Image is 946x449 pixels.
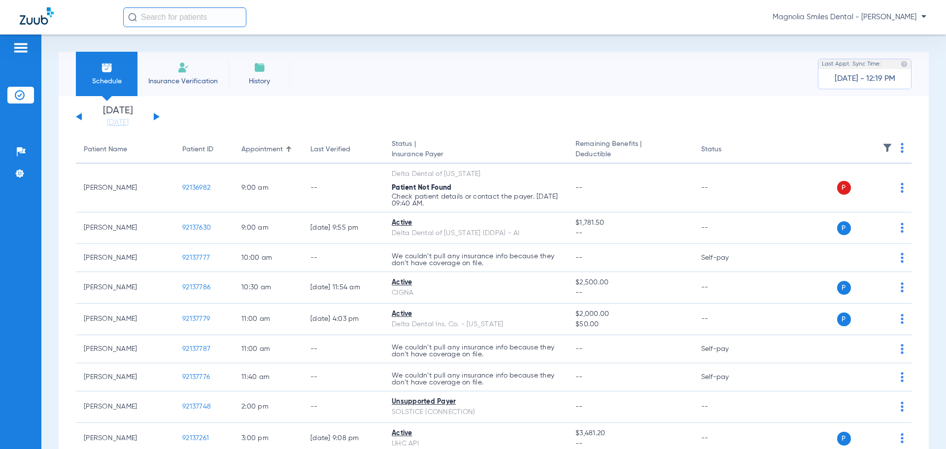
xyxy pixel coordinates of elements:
[693,272,760,304] td: --
[901,183,904,193] img: group-dot-blue.svg
[182,315,210,322] span: 92137779
[901,143,904,153] img: group-dot-blue.svg
[575,254,583,261] span: --
[20,7,54,25] img: Zuub Logo
[310,144,350,155] div: Last Verified
[392,218,560,228] div: Active
[182,374,210,380] span: 92137776
[76,272,174,304] td: [PERSON_NAME]
[392,253,560,267] p: We couldn’t pull any insurance info because they don’t have coverage on file.
[76,391,174,423] td: [PERSON_NAME]
[392,319,560,330] div: Delta Dental Ins. Co. - [US_STATE]
[76,363,174,391] td: [PERSON_NAME]
[182,284,210,291] span: 92137786
[392,344,560,358] p: We couldn’t pull any insurance info because they don’t have coverage on file.
[310,144,376,155] div: Last Verified
[693,304,760,335] td: --
[901,282,904,292] img: group-dot-blue.svg
[575,428,685,439] span: $3,481.20
[236,76,283,86] span: History
[101,62,113,73] img: Schedule
[182,345,210,352] span: 92137787
[234,363,303,391] td: 11:40 AM
[123,7,246,27] input: Search for patients
[392,184,451,191] span: Patient Not Found
[83,76,130,86] span: Schedule
[392,309,560,319] div: Active
[182,224,211,231] span: 92137630
[182,435,209,442] span: 92137261
[76,212,174,244] td: [PERSON_NAME]
[575,218,685,228] span: $1,781.50
[897,402,946,449] iframe: Chat Widget
[901,344,904,354] img: group-dot-blue.svg
[241,144,283,155] div: Appointment
[568,136,693,164] th: Remaining Benefits |
[392,277,560,288] div: Active
[901,253,904,263] img: group-dot-blue.svg
[303,335,384,363] td: --
[128,13,137,22] img: Search Icon
[234,391,303,423] td: 2:00 PM
[234,272,303,304] td: 10:30 AM
[303,212,384,244] td: [DATE] 9:55 PM
[303,244,384,272] td: --
[392,169,560,179] div: Delta Dental of [US_STATE]
[575,184,583,191] span: --
[882,143,892,153] img: filter.svg
[901,223,904,233] img: group-dot-blue.svg
[182,184,210,191] span: 92136982
[13,42,29,54] img: hamburger-icon
[76,164,174,212] td: [PERSON_NAME]
[901,314,904,324] img: group-dot-blue.svg
[76,244,174,272] td: [PERSON_NAME]
[392,439,560,449] div: UHC API
[575,345,583,352] span: --
[234,244,303,272] td: 10:00 AM
[837,181,851,195] span: P
[234,335,303,363] td: 11:00 AM
[303,363,384,391] td: --
[182,254,210,261] span: 92137777
[392,428,560,439] div: Active
[575,319,685,330] span: $50.00
[88,106,147,128] li: [DATE]
[901,61,908,68] img: last sync help info
[693,136,760,164] th: Status
[234,212,303,244] td: 9:00 AM
[234,304,303,335] td: 11:00 AM
[88,118,147,128] a: [DATE]
[693,164,760,212] td: --
[392,149,560,160] span: Insurance Payer
[76,335,174,363] td: [PERSON_NAME]
[182,144,213,155] div: Patient ID
[254,62,266,73] img: History
[773,12,926,22] span: Magnolia Smiles Dental - [PERSON_NAME]
[84,144,127,155] div: Patient Name
[835,74,895,84] span: [DATE] - 12:19 PM
[837,221,851,235] span: P
[575,228,685,239] span: --
[303,164,384,212] td: --
[392,372,560,386] p: We couldn’t pull any insurance info because they don’t have coverage on file.
[693,335,760,363] td: Self-pay
[575,403,583,410] span: --
[84,144,167,155] div: Patient Name
[392,228,560,239] div: Delta Dental of [US_STATE] (DDPA) - AI
[901,372,904,382] img: group-dot-blue.svg
[145,76,221,86] span: Insurance Verification
[392,288,560,298] div: CIGNA
[575,309,685,319] span: $2,000.00
[384,136,568,164] th: Status |
[837,432,851,446] span: P
[575,288,685,298] span: --
[575,374,583,380] span: --
[575,277,685,288] span: $2,500.00
[837,312,851,326] span: P
[575,149,685,160] span: Deductible
[182,403,211,410] span: 92137748
[693,212,760,244] td: --
[76,304,174,335] td: [PERSON_NAME]
[575,439,685,449] span: --
[303,272,384,304] td: [DATE] 11:54 AM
